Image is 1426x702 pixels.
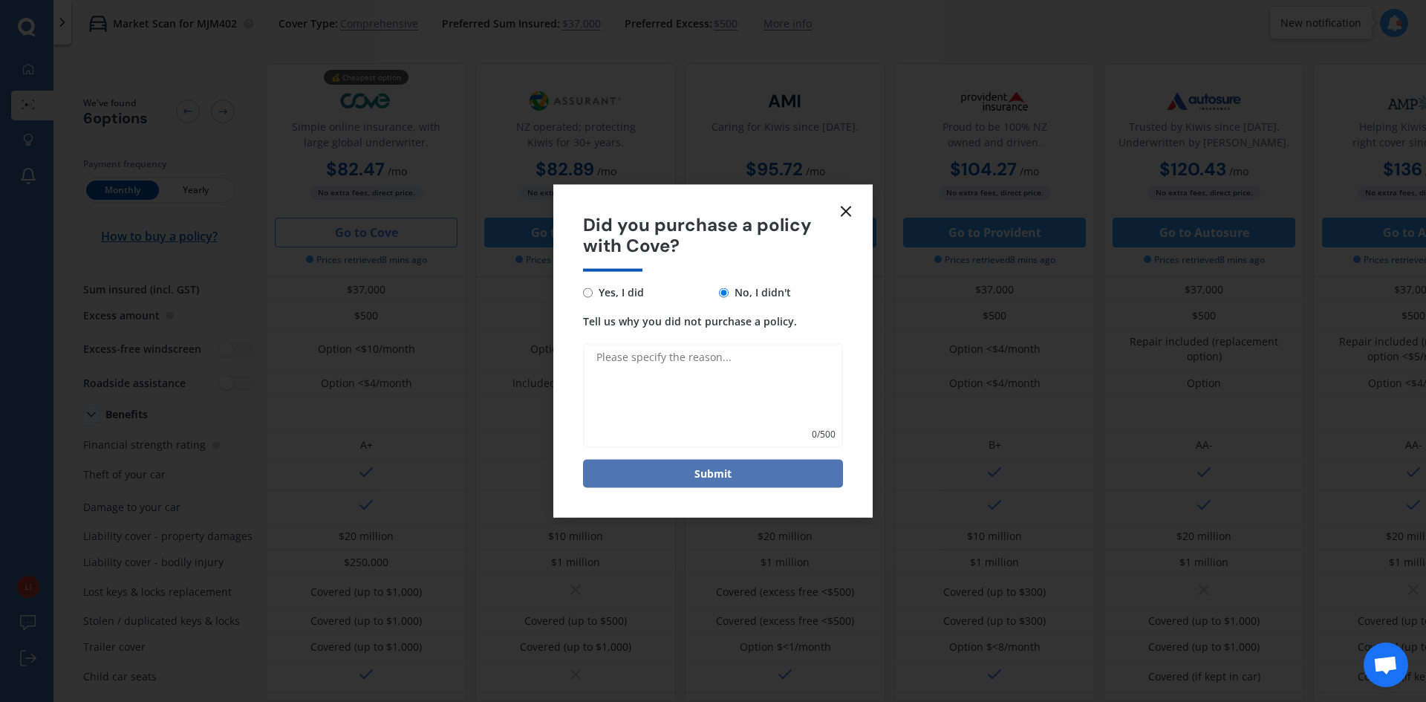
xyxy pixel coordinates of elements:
button: Submit [583,460,843,488]
span: 0 / 500 [812,427,836,442]
span: No, I didn't [729,284,791,302]
input: Yes, I did [583,287,593,297]
span: Did you purchase a policy with Cove? [583,214,843,257]
span: Tell us why you did not purchase a policy. [583,314,797,328]
input: No, I didn't [719,287,729,297]
div: Open chat [1364,643,1408,687]
span: Yes, I did [593,284,644,302]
